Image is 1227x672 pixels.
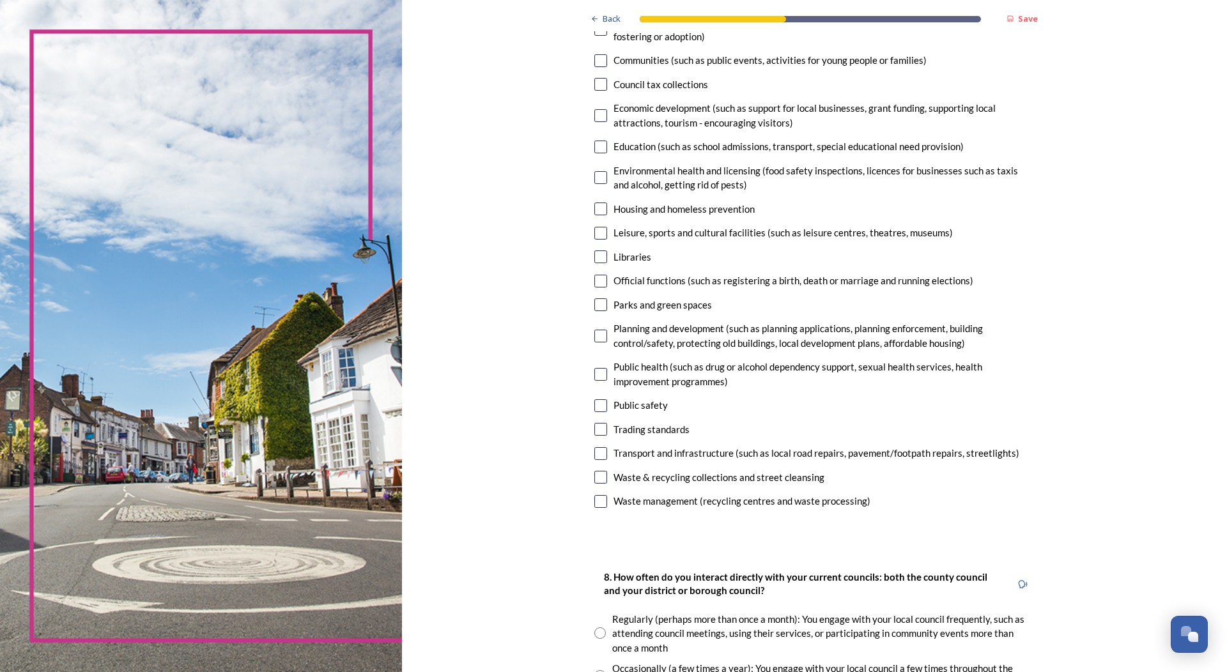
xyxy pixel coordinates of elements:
[613,139,964,154] div: Education (such as school admissions, transport, special educational need provision)
[613,250,651,264] div: Libraries
[613,77,708,92] div: Council tax collections
[604,571,989,596] strong: 8. How often do you interact directly with your current councils: both the county council and you...
[613,360,1034,388] div: Public health (such as drug or alcohol dependency support, sexual health services, health improve...
[613,202,755,217] div: Housing and homeless prevention
[613,225,953,240] div: Leisure, sports and cultural facilities (such as leisure centres, theatres, museums)
[613,321,1034,350] div: Planning and development (such as planning applications, planning enforcement, building control/s...
[613,470,824,485] div: Waste & recycling collections and street cleansing
[1018,13,1038,24] strong: Save
[612,612,1034,655] div: Regularly (perhaps more than once a month): You engage with your local council frequently, such a...
[613,273,973,288] div: Official functions (such as registering a birth, death or marriage and running elections)
[613,298,712,312] div: Parks and green spaces
[613,53,927,68] div: Communities (such as public events, activities for young people or families)
[613,164,1034,192] div: Environmental health and licensing (food safety inspections, licences for businesses such as taxi...
[613,446,1019,461] div: Transport and infrastructure (such as local road repairs, pavement/footpath repairs, streetlights)
[1171,616,1208,653] button: Open Chat
[613,422,690,437] div: Trading standards
[613,398,668,413] div: Public safety
[613,494,870,508] div: Waste management (recycling centres and waste processing)
[603,13,621,25] span: Back
[613,101,1034,130] div: Economic development (such as support for local businesses, grant funding, supporting local attra...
